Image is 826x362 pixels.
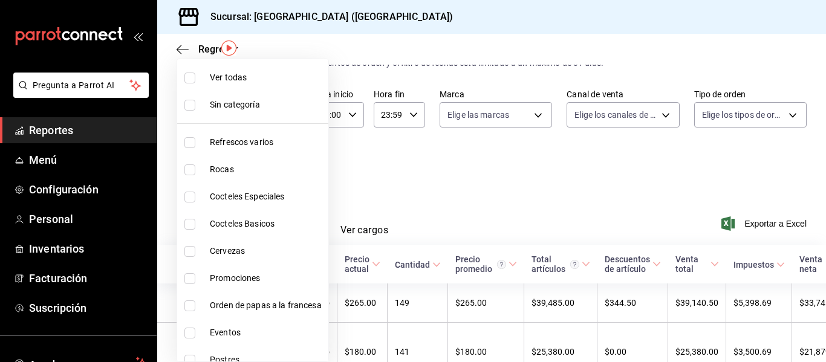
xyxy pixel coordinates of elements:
[210,245,324,257] span: Cervezas
[210,163,324,176] span: Rocas
[210,71,324,84] span: Ver todas
[210,299,324,312] span: Orden de papas a la francesa
[210,218,324,230] span: Cocteles Basicos
[210,272,324,285] span: Promociones
[210,190,324,203] span: Cocteles Especiales
[210,326,324,339] span: Eventos
[221,40,236,56] img: Tooltip marker
[210,99,324,111] span: Sin categoría
[210,136,324,149] span: Refrescos varios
